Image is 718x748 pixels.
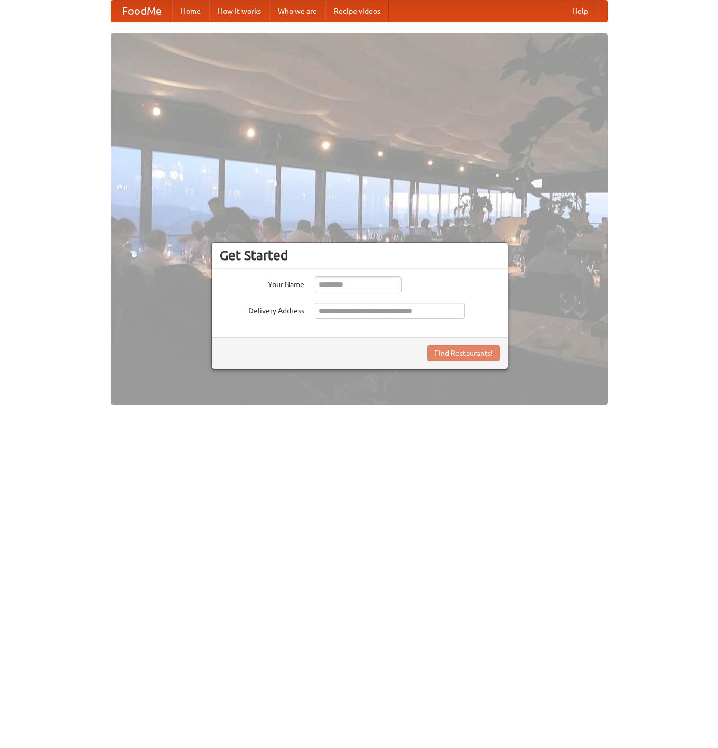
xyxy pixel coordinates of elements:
[220,276,304,290] label: Your Name
[111,1,172,22] a: FoodMe
[325,1,389,22] a: Recipe videos
[564,1,596,22] a: Help
[220,247,500,263] h3: Get Started
[427,345,500,361] button: Find Restaurants!
[209,1,269,22] a: How it works
[269,1,325,22] a: Who we are
[220,303,304,316] label: Delivery Address
[172,1,209,22] a: Home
